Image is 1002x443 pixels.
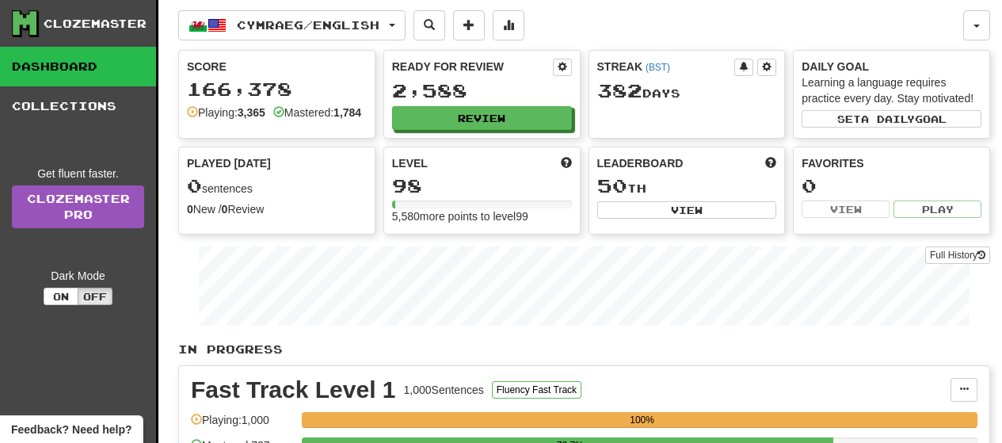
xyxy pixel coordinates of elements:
div: 100% [307,412,977,428]
span: This week in points, UTC [765,155,776,171]
span: a daily [861,113,915,124]
div: Score [187,59,367,74]
div: Day s [597,81,777,101]
button: View [802,200,890,218]
a: ClozemasterPro [12,185,144,228]
span: Leaderboard [597,155,684,171]
a: (BST) [646,62,670,73]
button: Off [78,288,112,305]
div: 2,588 [392,81,572,101]
div: Favorites [802,155,981,171]
div: Dark Mode [12,268,144,284]
div: sentences [187,176,367,197]
button: More stats [493,10,524,40]
span: Open feedback widget [11,422,131,437]
button: Fluency Fast Track [492,381,581,399]
div: 0 [802,176,981,196]
button: On [44,288,78,305]
span: Score more points to level up [561,155,572,171]
span: Played [DATE] [187,155,271,171]
button: Add sentence to collection [453,10,485,40]
div: Daily Goal [802,59,981,74]
button: Full History [925,246,990,264]
span: 382 [597,79,642,101]
span: 50 [597,174,627,197]
div: Get fluent faster. [12,166,144,181]
div: Fast Track Level 1 [191,378,396,402]
div: 1,000 Sentences [404,382,484,398]
div: New / Review [187,201,367,217]
button: Cymraeg/English [178,10,406,40]
button: Review [392,106,572,130]
strong: 0 [187,203,193,216]
div: Ready for Review [392,59,553,74]
div: Playing: 1,000 [191,412,294,438]
div: Learning a language requires practice every day. Stay motivated! [802,74,981,106]
div: Clozemaster [44,16,147,32]
strong: 3,365 [238,106,265,119]
div: Streak [597,59,735,74]
span: Level [392,155,428,171]
div: 98 [392,176,572,196]
span: 0 [187,174,202,197]
button: Seta dailygoal [802,110,981,128]
strong: 1,784 [333,106,361,119]
strong: 0 [222,203,228,216]
button: Search sentences [413,10,445,40]
span: Cymraeg / English [237,18,379,32]
div: Playing: [187,105,265,120]
div: th [597,176,777,197]
button: View [597,201,777,219]
div: 166,378 [187,79,367,99]
button: Play [893,200,981,218]
div: 5,580 more points to level 99 [392,208,572,224]
p: In Progress [178,342,990,357]
div: Mastered: [273,105,361,120]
